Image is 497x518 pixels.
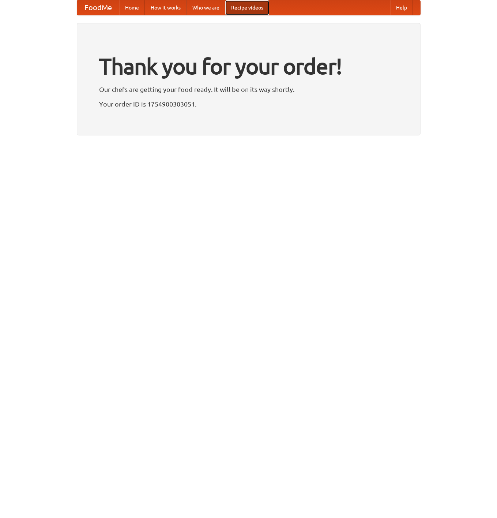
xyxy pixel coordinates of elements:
[99,84,398,95] p: Our chefs are getting your food ready. It will be on its way shortly.
[390,0,413,15] a: Help
[77,0,119,15] a: FoodMe
[225,0,269,15] a: Recipe videos
[187,0,225,15] a: Who we are
[145,0,187,15] a: How it works
[99,98,398,109] p: Your order ID is 1754900303051.
[99,49,398,84] h1: Thank you for your order!
[119,0,145,15] a: Home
